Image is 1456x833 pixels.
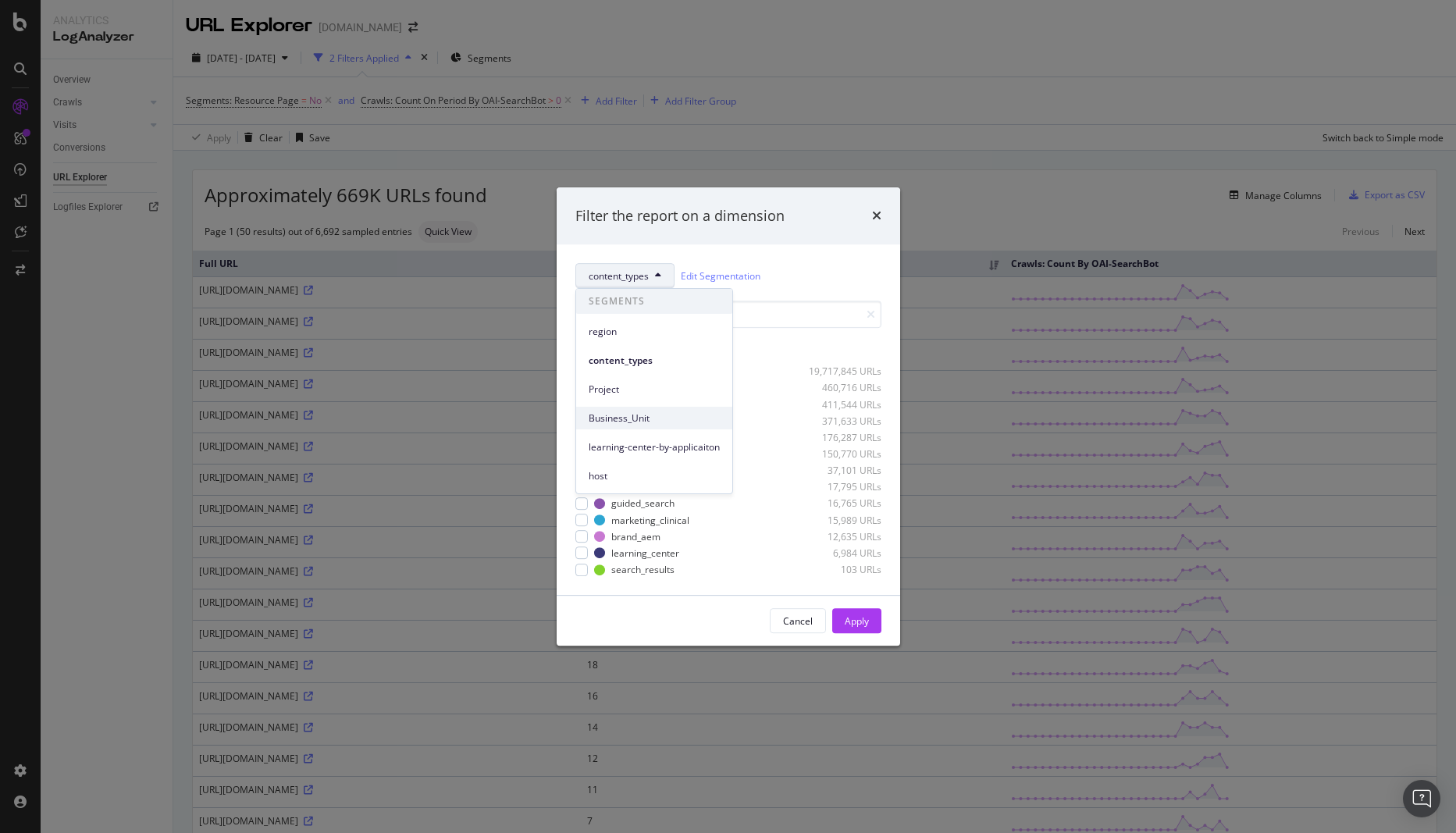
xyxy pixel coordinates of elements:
button: content_types [575,263,675,288]
div: Cancel [783,614,813,628]
div: search_results [611,563,675,576]
div: learning_center [611,546,679,560]
div: guided_search [611,497,675,511]
div: Open Intercom Messenger [1403,780,1440,817]
span: host [589,469,720,483]
div: 371,633 URLs [805,415,881,428]
button: Apply [832,608,881,633]
div: Filter the report on a dimension [575,206,785,226]
div: 6,984 URLs [805,546,881,560]
div: 411,544 URLs [805,398,881,411]
span: Business_Unit [589,411,720,425]
div: 17,795 URLs [805,480,881,493]
div: 12,635 URLs [805,530,881,543]
div: Apply [845,614,869,628]
a: Edit Segmentation [681,268,760,284]
span: Project [589,383,720,397]
div: 19,717,845 URLs [805,365,881,379]
div: 37,101 URLs [805,464,881,477]
div: brand_aem [611,530,660,543]
div: 150,770 URLs [805,447,881,461]
button: Cancel [770,608,826,633]
div: 103 URLs [805,563,881,576]
span: learning-center-by-applicaiton [589,440,720,454]
span: content_types [589,269,649,283]
div: 176,287 URLs [805,431,881,444]
span: SEGMENTS [576,289,732,314]
div: times [872,206,881,226]
div: 16,765 URLs [805,497,881,511]
div: marketing_clinical [611,514,689,527]
div: 15,989 URLs [805,514,881,527]
span: region [589,325,720,339]
div: 460,716 URLs [805,382,881,395]
span: content_types [589,354,720,368]
div: modal [557,187,900,646]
